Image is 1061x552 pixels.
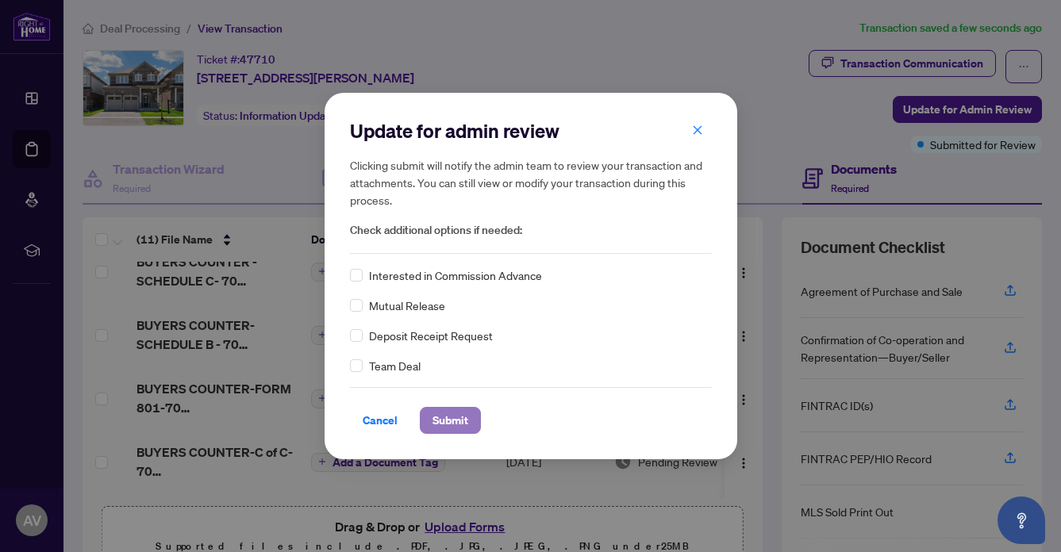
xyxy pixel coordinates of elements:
[998,496,1045,544] button: Open asap
[369,266,542,284] span: Interested in Commission Advance
[350,407,410,434] button: Cancel
[369,357,421,374] span: Team Deal
[363,408,398,433] span: Cancel
[692,125,703,136] span: close
[432,408,468,433] span: Submit
[350,156,712,209] h5: Clicking submit will notify the admin team to review your transaction and attachments. You can st...
[369,297,445,314] span: Mutual Release
[420,407,481,434] button: Submit
[350,118,712,144] h2: Update for admin review
[350,221,712,240] span: Check additional options if needed:
[369,327,493,344] span: Deposit Receipt Request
